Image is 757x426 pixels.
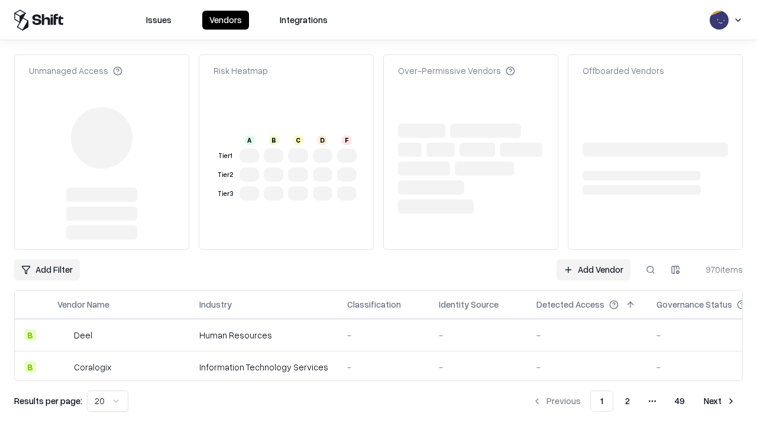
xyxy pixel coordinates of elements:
button: Next [697,390,743,412]
div: Offboarded Vendors [583,64,664,77]
button: Add Filter [14,259,80,280]
div: - [347,329,420,341]
div: B [269,135,279,145]
div: - [439,361,517,373]
button: 1 [590,390,613,412]
div: Vendor Name [57,298,109,311]
div: - [347,361,420,373]
p: Results per page: [14,395,82,407]
div: Tier 1 [216,151,235,161]
div: D [318,135,327,145]
div: 970 items [695,263,743,276]
div: Governance Status [656,298,732,311]
img: Deel [57,329,69,341]
div: - [536,329,638,341]
div: Tier 3 [216,189,235,199]
div: B [24,361,36,373]
div: - [439,329,517,341]
a: Add Vendor [557,259,630,280]
div: Information Technology Services [199,361,328,373]
div: B [24,329,36,341]
div: Detected Access [536,298,604,311]
div: Industry [199,298,232,311]
div: Coralogix [74,361,111,373]
button: 2 [616,390,639,412]
div: Deel [74,329,92,341]
img: Coralogix [57,361,69,373]
div: - [536,361,638,373]
div: F [342,135,351,145]
div: Unmanaged Access [29,64,122,77]
div: Tier 2 [216,170,235,180]
button: Integrations [273,11,335,30]
button: Vendors [202,11,249,30]
div: Human Resources [199,329,328,341]
button: Issues [139,11,179,30]
div: Classification [347,298,401,311]
div: Over-Permissive Vendors [398,64,515,77]
div: A [245,135,254,145]
div: Risk Heatmap [213,64,268,77]
div: Identity Source [439,298,499,311]
nav: pagination [525,390,743,412]
div: C [293,135,303,145]
button: 49 [665,390,694,412]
